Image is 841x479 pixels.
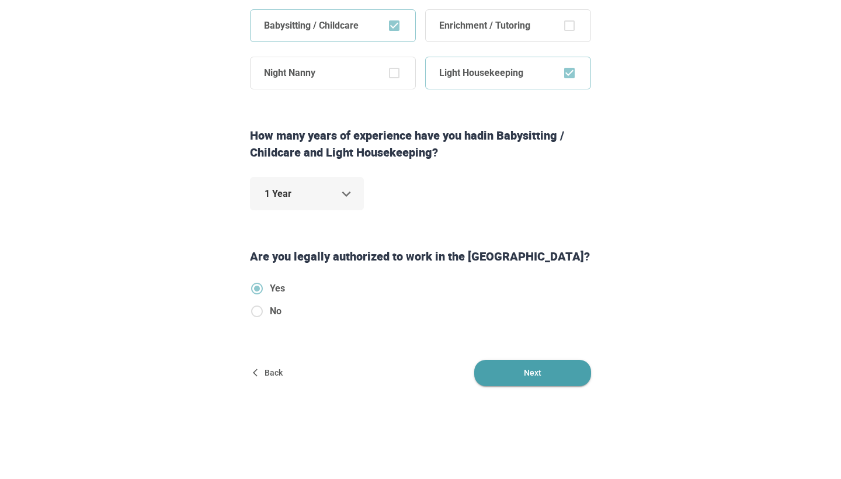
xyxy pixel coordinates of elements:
[250,57,329,89] span: Night Nanny
[250,9,373,42] span: Babysitting / Childcare
[270,282,285,296] span: Yes
[245,127,596,161] div: How many years of experience have you had in Babysitting / Childcare and Light Housekeeping ?
[250,360,287,386] button: Back
[250,177,364,210] div: 1 Year
[425,9,544,42] span: Enrichment / Tutoring
[250,282,294,327] div: authorizedToWorkInUS
[245,248,596,265] div: Are you legally authorized to work in the [GEOGRAPHIC_DATA]?
[474,360,591,386] button: Next
[270,304,282,318] span: No
[425,57,537,89] span: Light Housekeeping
